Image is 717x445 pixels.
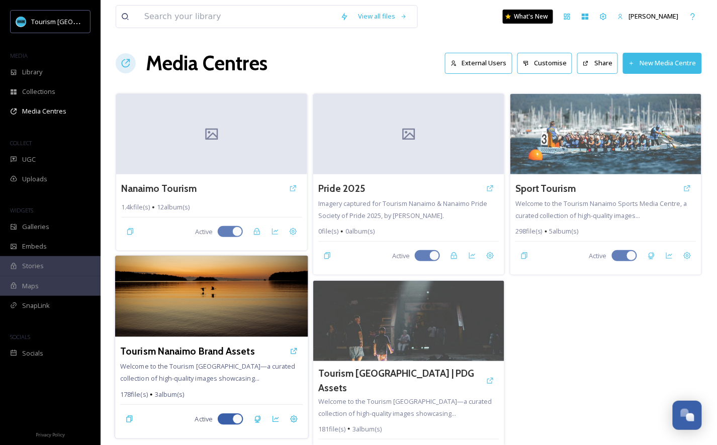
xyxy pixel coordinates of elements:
span: Active [589,251,607,261]
span: MEDIA [10,52,28,59]
span: Tourism [GEOGRAPHIC_DATA] [31,17,121,26]
span: WIDGETS [10,206,33,214]
span: 0 file(s) [318,227,338,236]
a: Nanaimo Tourism [121,181,197,196]
span: Welcome to the Tourism [GEOGRAPHIC_DATA]—a curated collection of high-quality images showcasing... [120,362,295,383]
h1: Media Centres [146,48,267,78]
a: Sport Tourism [515,181,576,196]
input: Search your library [139,6,335,28]
a: View all files [353,7,412,26]
span: 0 album(s) [345,227,375,236]
span: 1.4k file(s) [121,202,150,212]
img: 176f9764-350c-4d7d-89f7-c2b6292491b3.jpg [313,281,504,361]
img: cefb95a6-6867-4993-ad48-6e87748d5c3e.jpg [510,94,701,174]
span: Uploads [22,174,47,184]
span: 178 file(s) [120,390,148,399]
span: Privacy Policy [36,431,65,438]
span: Active [195,414,213,424]
a: What's New [503,10,553,24]
img: tourism_nanaimo_logo.jpeg [16,17,26,27]
a: Tourism [GEOGRAPHIC_DATA] | PDG Assets [318,366,481,395]
button: Share [577,53,618,73]
span: Stories [22,261,44,271]
a: Customise [517,53,578,73]
span: Galleries [22,222,49,232]
span: 3 album(s) [155,390,185,399]
span: 298 file(s) [515,227,543,236]
span: Welcome to the Tourism Nanaimo Sports Media Centre, a curated collection of high-quality images... [515,199,687,220]
span: SnapLink [22,301,50,310]
a: External Users [445,53,517,73]
span: SOCIALS [10,333,30,341]
span: 181 file(s) [318,424,345,434]
span: Imagery captured for Tourism Nanaimo & Nanaimo Pride Society of Pride 2025, by [PERSON_NAME]. [318,199,487,220]
a: [PERSON_NAME] [612,7,684,26]
span: 12 album(s) [157,202,190,212]
span: Media Centres [22,106,66,116]
span: COLLECT [10,139,32,147]
span: Collections [22,87,55,96]
button: Open Chat [673,401,702,430]
a: Pride 2025 [318,181,365,196]
img: 1924-wl-12fb66f1-23da-4c13-bc74-7051cc60fe64.jpg [115,256,308,337]
span: Active [195,227,213,237]
span: Library [22,67,42,77]
span: 3 album(s) [352,424,382,434]
button: External Users [445,53,512,73]
a: Tourism Nanaimo Brand Assets [120,344,255,359]
span: [PERSON_NAME] [629,12,679,21]
span: Welcome to the Tourism [GEOGRAPHIC_DATA]—a curated collection of high-quality images showcasing... [318,397,492,418]
span: 5 album(s) [550,227,579,236]
span: Active [392,251,410,261]
span: Maps [22,281,39,291]
span: UGC [22,155,36,164]
button: New Media Centre [623,53,702,73]
span: Socials [22,349,43,358]
a: Privacy Policy [36,428,65,440]
span: Embeds [22,242,47,251]
button: Customise [517,53,573,73]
